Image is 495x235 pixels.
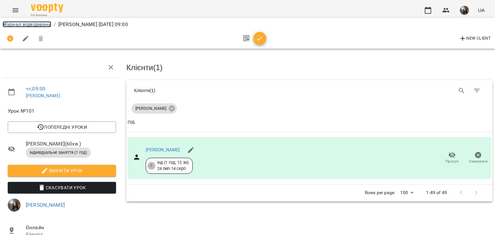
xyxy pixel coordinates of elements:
[8,165,116,176] button: Змінити урок
[31,3,63,13] img: Voopty Logo
[54,21,56,28] li: /
[31,13,63,17] span: For Business
[128,119,135,127] div: Sort
[26,140,116,148] span: [PERSON_NAME] ( 60 хв. )
[8,121,116,133] button: Попередні уроки
[454,83,470,99] button: Search
[475,4,487,16] button: UA
[26,224,116,231] span: Онлайн
[8,182,116,193] button: Скасувати Урок
[3,21,51,27] a: Журнал відвідувань
[26,202,65,208] a: [PERSON_NAME]
[13,167,111,174] span: Змінити урок
[446,159,459,164] span: Прогул
[146,147,180,152] a: [PERSON_NAME]
[465,149,491,167] button: Скасувати
[26,150,91,155] span: Індивідуальне заняття (1 год)
[8,199,21,211] img: 3223da47ea16ff58329dec54ac365d5d.JPG
[126,63,492,72] h3: Клієнти ( 1 )
[8,107,116,115] span: Урок №101
[460,6,469,15] img: 3223da47ea16ff58329dec54ac365d5d.JPG
[157,160,189,172] div: Інд (1 год, 12 зн) 24 лип - 14 серп
[134,87,305,94] div: Клієнти ( 1 )
[365,190,395,196] p: Rows per page:
[148,162,155,170] div: 5
[478,7,485,14] span: UA
[58,21,128,28] p: [PERSON_NAME] [DATE] 09:00
[26,93,60,98] a: [PERSON_NAME]
[13,123,111,131] span: Попередні уроки
[131,106,170,111] span: [PERSON_NAME]
[26,86,45,92] a: чт , 09:00
[128,119,491,127] span: ПІБ
[469,159,488,164] span: Скасувати
[398,188,416,197] div: 100
[439,149,465,167] button: Прогул
[8,3,23,18] button: Menu
[426,190,447,196] p: 1-49 of 49
[13,184,111,192] span: Скасувати Урок
[457,33,492,44] button: New Client
[126,80,492,101] div: Table Toolbar
[3,21,492,28] nav: breadcrumb
[131,103,177,114] div: [PERSON_NAME]
[128,119,135,127] div: ПІБ
[469,83,485,99] button: Фільтр
[459,35,491,42] span: New Client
